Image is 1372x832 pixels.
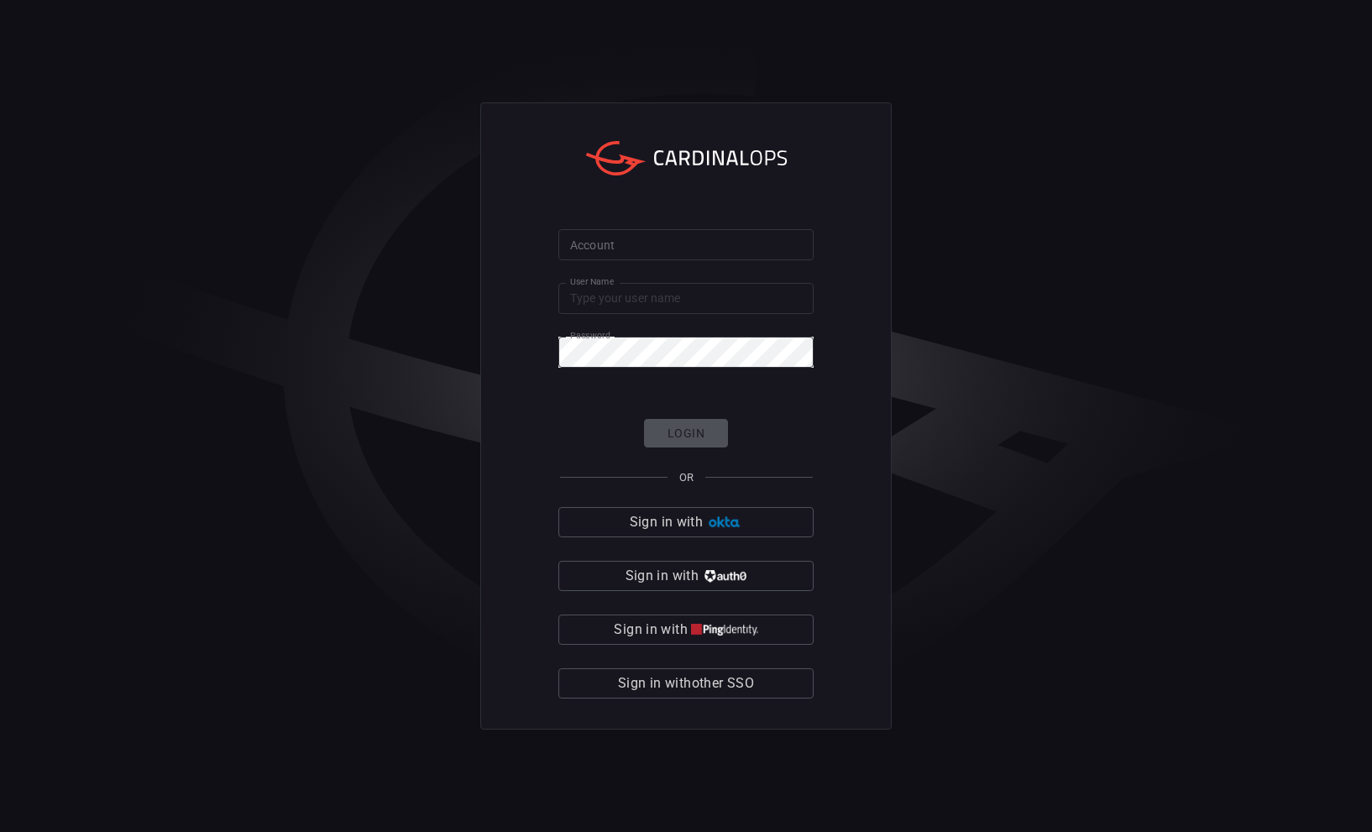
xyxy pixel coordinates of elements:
[558,507,814,537] button: Sign in with
[614,618,687,641] span: Sign in with
[558,615,814,645] button: Sign in with
[570,329,610,342] label: Password
[558,561,814,591] button: Sign in with
[626,564,699,588] span: Sign in with
[558,668,814,699] button: Sign in withother SSO
[679,471,694,484] span: OR
[618,672,754,695] span: Sign in with other SSO
[558,229,814,260] input: Type your account
[691,624,758,636] img: quu4iresuhQAAAABJRU5ErkJggg==
[558,283,814,314] input: Type your user name
[570,275,614,288] label: User Name
[702,570,746,583] img: vP8Hhh4KuCH8AavWKdZY7RZgAAAAASUVORK5CYII=
[706,516,742,529] img: Ad5vKXme8s1CQAAAABJRU5ErkJggg==
[630,510,703,534] span: Sign in with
